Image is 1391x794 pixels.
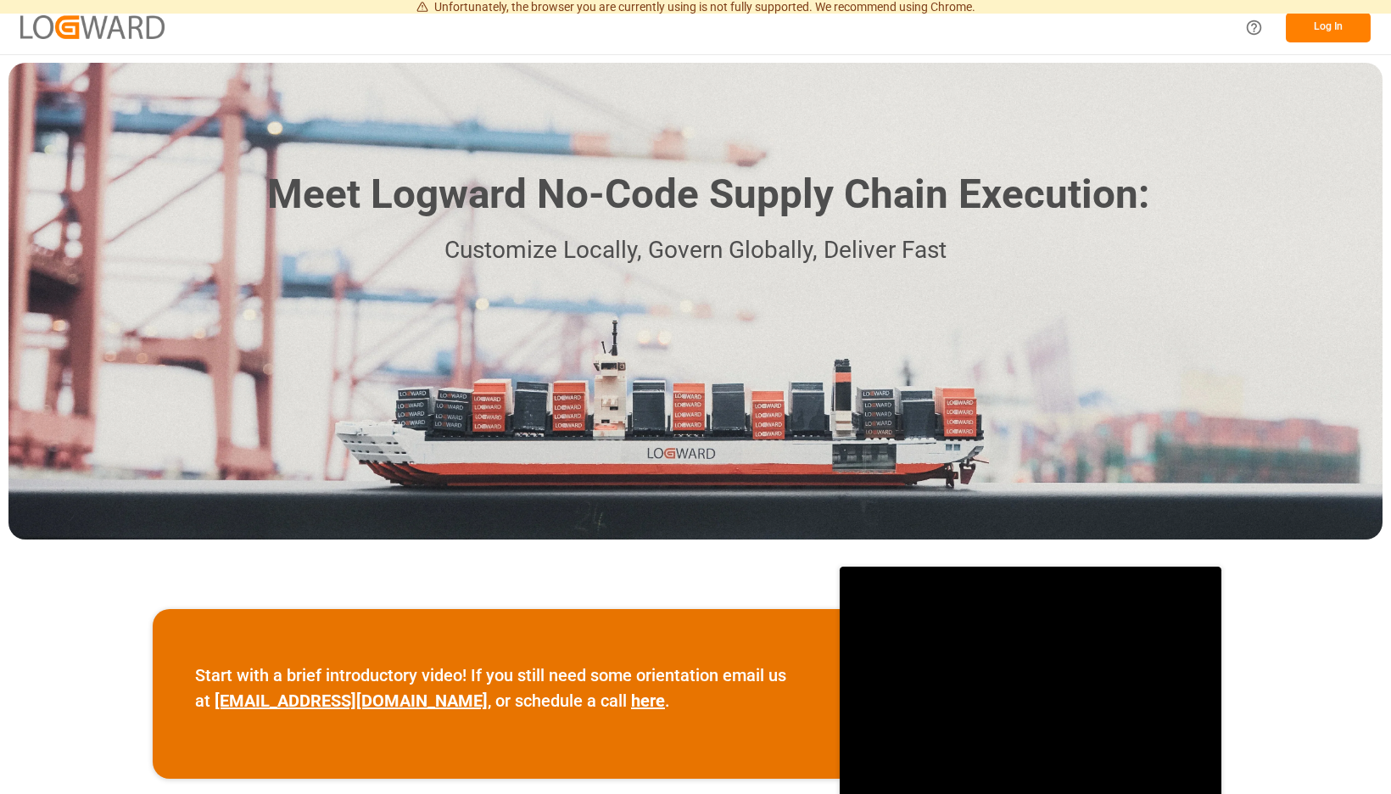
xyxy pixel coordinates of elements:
p: Customize Locally, Govern Globally, Deliver Fast [242,232,1149,270]
h1: Meet Logward No-Code Supply Chain Execution: [267,165,1149,225]
button: Log In [1286,13,1371,42]
a: [EMAIL_ADDRESS][DOMAIN_NAME] [215,691,488,711]
button: Help Center [1235,8,1273,47]
a: here [631,691,665,711]
p: Start with a brief introductory video! If you still need some orientation email us at , or schedu... [195,663,797,713]
img: Logward_new_orange.png [20,15,165,38]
